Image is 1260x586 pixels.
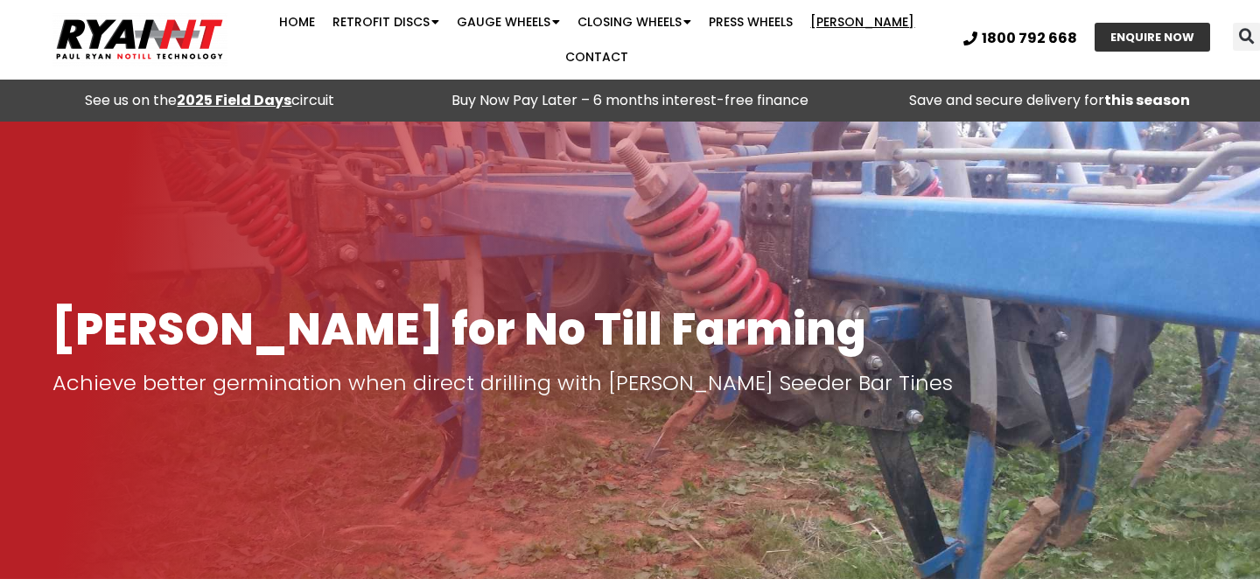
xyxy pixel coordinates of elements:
[1104,90,1190,110] strong: this season
[52,305,1207,353] h1: [PERSON_NAME] for No Till Farming
[52,12,227,66] img: Ryan NT logo
[324,4,448,39] a: Retrofit Discs
[569,4,700,39] a: Closing Wheels
[448,4,569,39] a: Gauge Wheels
[700,4,801,39] a: Press Wheels
[982,31,1077,45] span: 1800 792 668
[1095,23,1210,52] a: ENQUIRE NOW
[963,31,1077,45] a: 1800 792 668
[801,4,923,39] a: [PERSON_NAME]
[177,90,291,110] a: 2025 Field Days
[52,371,1207,395] p: Achieve better germination when direct drilling with [PERSON_NAME] Seeder Bar Tines
[429,88,831,113] p: Buy Now Pay Later – 6 months interest-free finance
[270,4,324,39] a: Home
[9,88,411,113] div: See us on the circuit
[849,88,1251,113] p: Save and secure delivery for
[244,4,950,74] nav: Menu
[1110,31,1194,43] span: ENQUIRE NOW
[556,39,637,74] a: Contact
